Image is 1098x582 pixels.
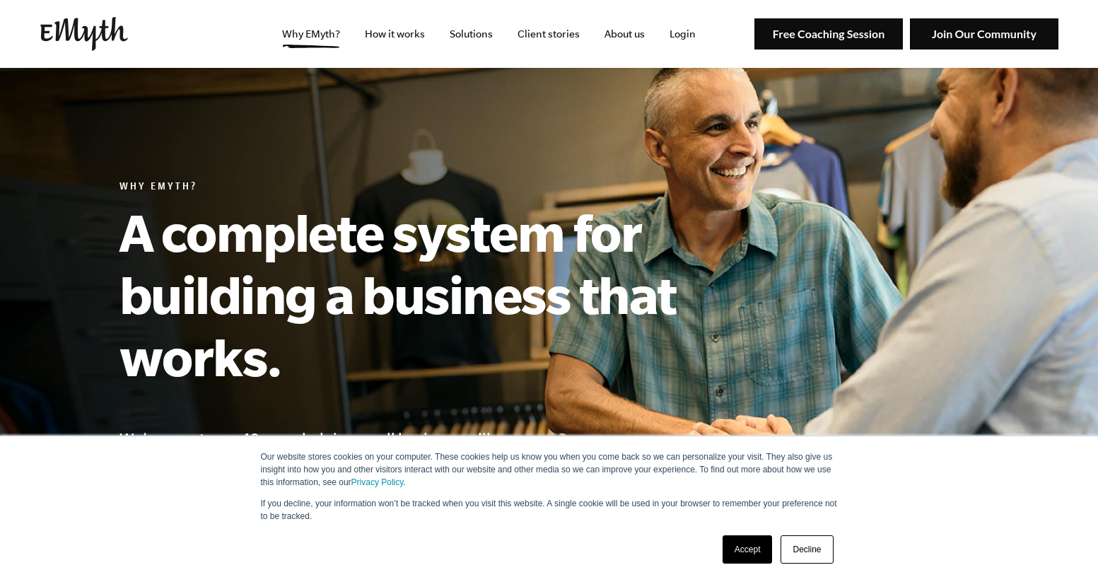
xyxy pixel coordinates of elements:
img: Free Coaching Session [754,18,903,50]
p: If you decline, your information won’t be tracked when you visit this website. A single cookie wi... [261,497,838,523]
h4: We’ve spent over 40 years helping small businesses like yours. Our proven process for developing ... [119,426,578,553]
h1: A complete system for building a business that works. [119,201,742,388]
img: Join Our Community [910,18,1058,50]
h6: Why EMyth? [119,181,742,195]
a: Privacy Policy [351,477,404,487]
a: Decline [781,535,833,564]
p: Our website stores cookies on your computer. These cookies help us know you when you come back so... [261,450,838,489]
iframe: Chat Widget [1027,514,1098,582]
img: EMyth [40,17,128,51]
a: Accept [723,535,773,564]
